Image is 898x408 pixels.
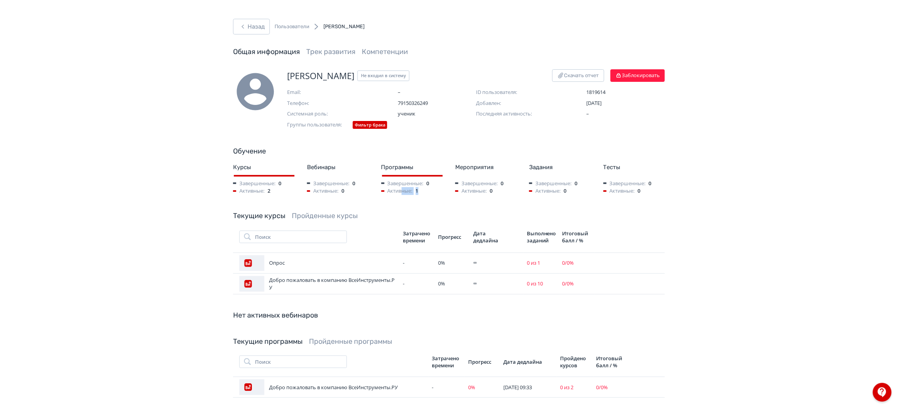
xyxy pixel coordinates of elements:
span: Группы пользователя: [287,121,350,131]
div: Затрачено времени [432,355,462,369]
button: Скачать отчет [552,69,604,82]
span: [PERSON_NAME] [323,23,365,29]
span: 0 [490,187,492,195]
div: ∞ [474,259,521,267]
a: Текущие курсы [233,211,286,220]
span: 0 [501,180,503,188]
span: 0 [575,180,577,188]
a: Трек развития [306,47,356,56]
a: Пользователи [275,23,309,31]
span: [PERSON_NAME] [287,69,354,82]
button: Заблокировать [611,69,665,82]
a: Пройденные курсы [292,211,358,220]
span: 0 из 2 [560,384,573,391]
span: 0 [564,187,566,195]
span: Последняя активность: [476,110,554,118]
span: 0 [638,187,641,195]
span: 0 [341,187,344,195]
div: Затрачено времени [403,230,432,244]
div: Добро пожаловать в компанию ВсеИнструменты.РУ [239,379,426,395]
span: Системная роль: [287,110,365,118]
span: Активные: [603,187,635,195]
div: Итоговый балл / % [596,355,627,369]
div: Вебинары [307,163,368,172]
span: Телефон: [287,99,365,107]
span: ученик [398,110,476,118]
span: Активные: [529,187,560,195]
span: Добавлен: [476,99,554,107]
span: Не входил в систему [357,70,409,81]
a: Пройденные программы [309,337,392,346]
span: 0 [352,180,355,188]
span: Активные: [381,187,413,195]
span: ID пользователя: [476,88,554,96]
div: Дата дедлайна [503,358,554,365]
span: 0 [427,180,429,188]
span: Активные: [307,187,338,195]
div: Нет активных вебинаров [233,310,665,321]
div: ∞ [474,280,521,288]
a: Общая информация [233,47,300,56]
div: Фильтр брака [353,121,387,129]
div: Дата дедлайна [474,230,501,244]
span: Завершенные: [603,180,646,188]
span: 0 [649,180,652,188]
span: 0 / 0 % [562,259,574,266]
div: Добро пожаловать в компанию ВсеИнструменты.РУ [239,276,397,292]
div: - [403,259,432,267]
div: Тесты [603,163,665,172]
div: Программы [381,163,443,172]
span: 0 % [438,259,445,266]
div: - [403,280,432,288]
span: 1 [416,187,418,195]
div: Опрос [239,255,397,271]
span: 79150326249 [398,99,476,107]
div: - [432,384,462,392]
span: Завершенные: [529,180,571,188]
span: Завершенные: [381,180,424,188]
button: Назад [233,19,270,34]
div: Мероприятия [455,163,517,172]
div: Задания [529,163,591,172]
span: 0 из 10 [527,280,543,287]
a: Текущие программы [233,337,303,346]
span: Завершенные: [455,180,497,188]
div: Курсы [233,163,295,172]
span: 1819614 [587,88,665,96]
span: Завершенные: [307,180,349,188]
span: 0 % [468,384,475,391]
span: 0 % [438,280,445,287]
span: Завершенные: [233,180,275,188]
span: – [587,110,665,118]
div: Итоговый балл / % [562,230,591,244]
span: 0 / 0 % [596,384,608,391]
div: Пройдено курсов [560,355,590,369]
span: Email: [287,88,365,96]
div: Обучение [233,146,665,157]
span: Активные: [455,187,487,195]
span: [DATE] [587,99,602,107]
div: Прогресс [468,358,497,365]
a: Компетенции [362,47,408,56]
div: Выполнено заданий [527,230,556,244]
div: Прогресс [438,233,467,240]
span: – [398,88,476,96]
span: Активные: [233,187,264,195]
span: 2 [268,187,270,195]
span: 0 [278,180,281,188]
span: 0 из 1 [527,259,540,266]
span: 0 / 0 % [562,280,574,287]
span: [DATE] 09:33 [503,384,532,391]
